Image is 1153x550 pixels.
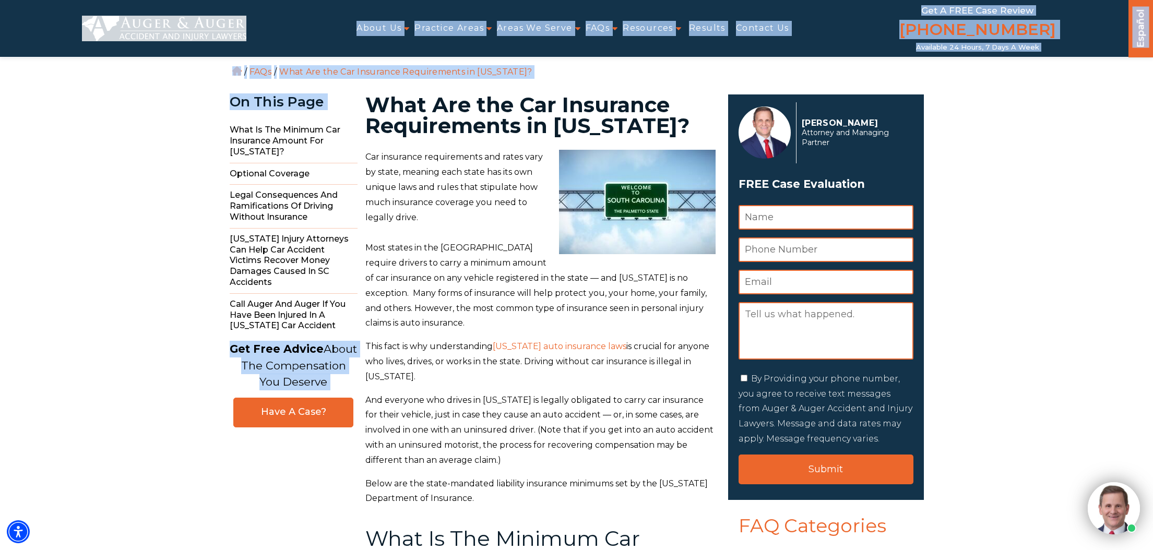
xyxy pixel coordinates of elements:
input: Submit [739,455,913,484]
a: [US_STATE] auto insurance laws [493,341,626,351]
h1: What Are the Car Insurance Requirements in [US_STATE]? [365,94,716,136]
span: FREE Case Evaluation [739,174,913,194]
span: Car insurance requirements and rates vary by state, meaning each state has its own unique laws an... [365,152,543,222]
span: is crucial for anyone who lives, drives, or works in the state. Driving without car insurance is ... [365,341,709,381]
a: FAQs [249,67,271,77]
a: Areas We Serve [497,17,573,40]
span: Below are the state-mandated liability insurance minimums set by the [US_STATE] Department of Ins... [365,479,708,504]
strong: Get Free Advice [230,342,324,355]
span: Available 24 Hours, 7 Days a Week [916,43,1039,52]
p: [PERSON_NAME] [802,118,908,128]
div: Accessibility Menu [7,520,30,543]
a: Have A Case? [233,398,353,427]
a: Results [689,17,726,40]
img: Auger & Auger Accident and Injury Lawyers Logo [82,16,247,41]
label: By Providing your phone number, you agree to receive text messages from Auger & Auger Accident an... [739,374,912,444]
p: About The Compensation You Deserve [230,341,357,390]
span: Optional Coverage [230,163,358,185]
span: Most states in the [GEOGRAPHIC_DATA] require drivers to carry a minimum amount of car insurance o... [365,243,707,328]
input: Name [739,205,913,230]
span: What Is the Minimum Car Insurance Amount for [US_STATE]? [230,119,358,163]
div: On This Page [230,94,358,110]
span: Have A Case? [244,406,342,418]
a: Contact Us [736,17,789,40]
span: Attorney and Managing Partner [802,128,908,148]
span: And everyone who drives in [US_STATE] is legally obligated to carry car insurance for their vehic... [365,395,714,465]
span: Get a FREE Case Review [921,5,1033,16]
a: Home [232,66,242,76]
span: FAQ Categories [728,516,924,547]
img: Herbert Auger [739,106,791,159]
a: Resources [623,17,673,40]
span: Call Auger and Auger if You Have Been Injured in a [US_STATE] Car Accident [230,294,358,337]
span: This fact is why understanding [365,341,493,351]
input: Email [739,270,913,294]
a: [PHONE_NUMBER] [899,18,1056,43]
span: [US_STATE] Injury Attorneys Can Help Car Accident Victims Recover Money Damages Caused in SC Acci... [230,229,358,294]
img: Intaker widget Avatar [1088,482,1140,534]
li: What Are the Car Insurance Requirements in [US_STATE]? [277,67,534,77]
img: what-are-the-car-insurance-requirements-in-south-carolina [559,150,716,254]
a: Practice Areas [414,17,484,40]
a: FAQs [586,17,610,40]
input: Phone Number [739,237,913,262]
a: About Us [356,17,401,40]
span: Legal Consequences and Ramifications of Driving Without Insurance [230,185,358,228]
